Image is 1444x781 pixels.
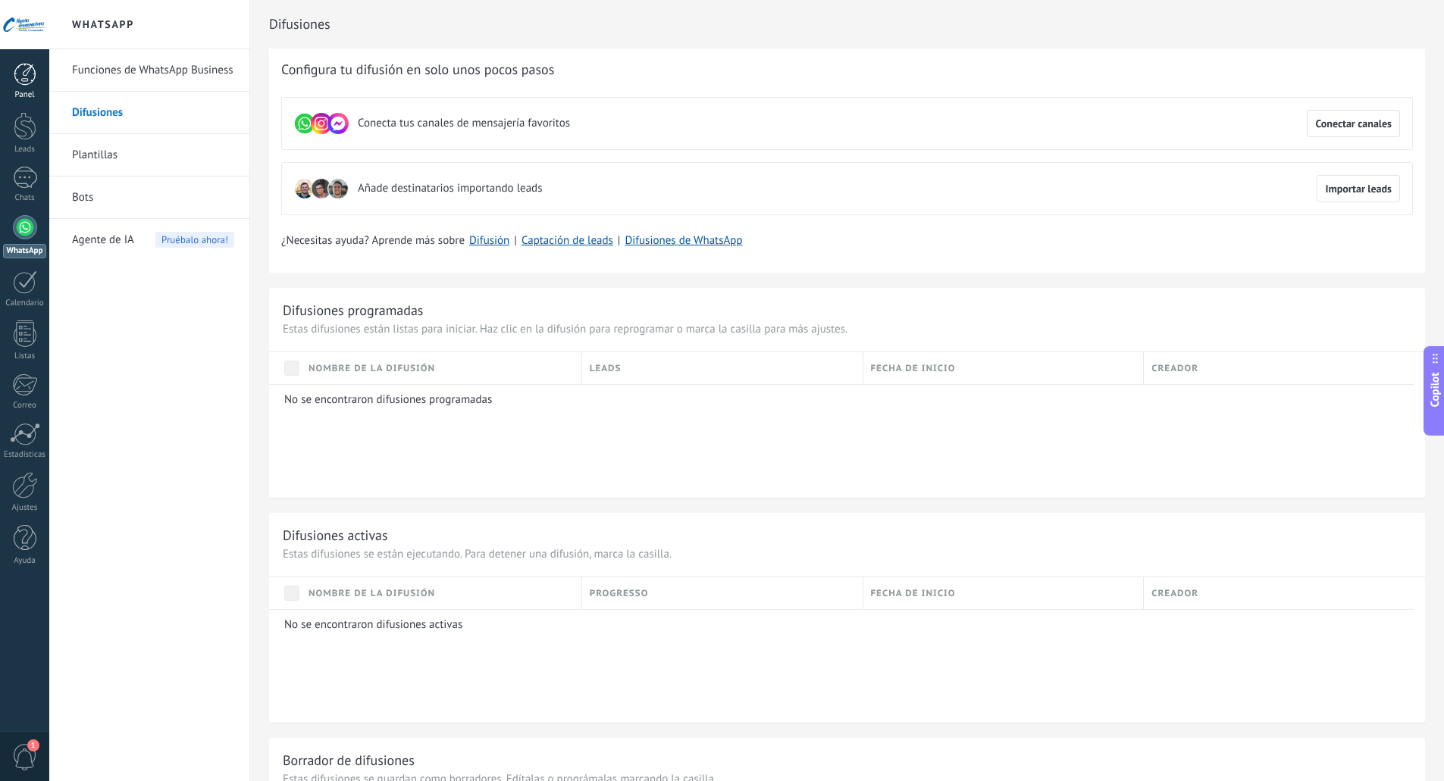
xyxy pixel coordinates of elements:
[625,233,742,248] a: Difusiones de WhatsApp
[1315,118,1392,129] span: Conectar canales
[327,178,349,199] img: leadIcon
[871,361,956,376] span: Fecha de inicio
[284,617,1403,632] p: No se encontraron difusiones activas
[283,751,415,769] div: Borrador de difusiones
[283,322,1411,336] p: Estas difusiones están listas para iniciar. Haz clic en la difusión para reprogramar o marca la c...
[49,219,249,261] li: Agente de IA
[72,219,134,261] span: Agente de IA
[1317,175,1400,202] button: Importar leads
[3,401,47,411] div: Correo
[522,233,613,248] a: Captación de leads
[283,301,423,319] div: Difusiones programadas
[1307,110,1400,137] button: Conectar canales
[311,178,332,199] img: leadIcon
[590,586,649,601] span: Progresso
[3,556,47,566] div: Ayuda
[72,134,234,177] a: Plantillas
[590,361,622,376] span: Leads
[3,193,47,203] div: Chats
[27,739,39,751] span: 1
[3,351,47,361] div: Listas
[281,233,465,248] span: ¿Necesitas ayuda? Aprende más sobre
[72,219,234,261] a: Agente de IAPruébalo ahora!
[3,450,47,460] div: Estadísticas
[49,134,249,177] li: Plantillas
[281,233,1413,248] div: | |
[49,49,249,92] li: Funciones de WhatsApp Business
[269,9,1425,39] h2: Difusiones
[72,177,234,219] a: Bots
[3,298,47,308] div: Calendario
[309,586,435,601] span: Nombre de la difusión
[358,116,570,131] span: Conecta tus canales de mensajería favoritos
[1427,372,1442,407] span: Copilot
[284,392,1403,407] p: No se encontraron difusiones programadas
[1151,361,1198,376] span: Creador
[283,547,1411,561] p: Estas difusiones se están ejecutando. Para detener una difusión, marca la casilla.
[294,178,315,199] img: leadIcon
[281,61,554,79] span: Configura tu difusión en solo unos pocos pasos
[72,49,234,92] a: Funciones de WhatsApp Business
[49,177,249,219] li: Bots
[283,526,388,544] div: Difusiones activas
[3,90,47,100] div: Panel
[49,92,249,134] li: Difusiones
[871,586,956,601] span: Fecha de inicio
[1325,183,1392,194] span: Importar leads
[3,145,47,155] div: Leads
[1151,586,1198,601] span: Creador
[358,181,542,196] span: Añade destinatarios importando leads
[3,503,47,513] div: Ajustes
[3,244,46,258] div: WhatsApp
[469,233,509,248] a: Difusión
[309,361,435,376] span: Nombre de la difusión
[72,92,234,134] a: Difusiones
[155,232,234,248] span: Pruébalo ahora!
